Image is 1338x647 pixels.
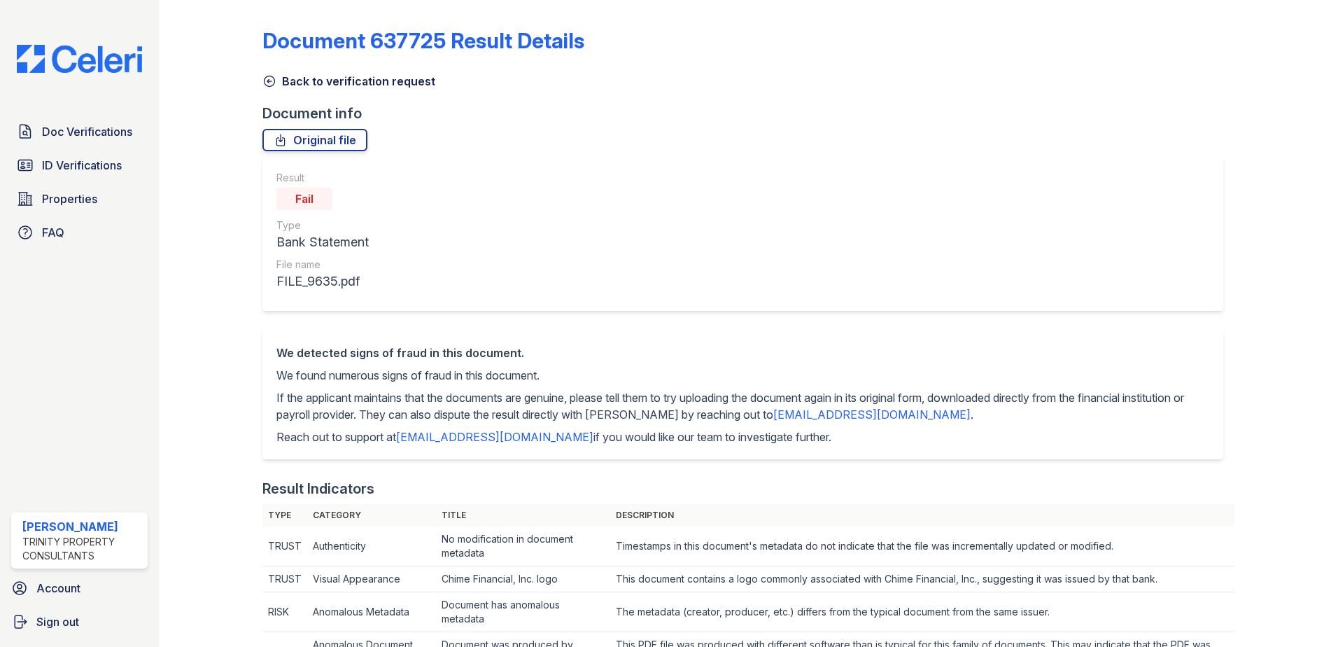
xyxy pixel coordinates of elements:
div: [PERSON_NAME] [22,518,142,535]
div: Fail [276,188,332,210]
td: No modification in document metadata [436,527,611,566]
th: Description [610,504,1234,527]
td: Timestamps in this document's metadata do not indicate that the file was incrementally updated or... [610,527,1234,566]
td: Visual Appearance [307,566,435,592]
div: FILE_9635.pdf [276,272,369,291]
span: ID Verifications [42,157,122,174]
div: We detected signs of fraud in this document. [276,345,1209,361]
th: Type [262,504,307,527]
a: Account [6,574,153,602]
td: Document has anomalous metadata [436,592,611,632]
td: Authenticity [307,527,435,566]
a: Back to verification request [262,73,435,90]
td: RISK [262,592,307,632]
span: FAQ [42,224,64,241]
a: Properties [11,185,148,213]
a: Doc Verifications [11,118,148,146]
span: . [971,408,973,422]
a: ID Verifications [11,151,148,179]
a: Sign out [6,608,153,636]
div: Result Indicators [262,479,374,499]
td: Chime Financial, Inc. logo [436,566,611,592]
div: Type [276,218,369,232]
td: TRUST [262,527,307,566]
a: FAQ [11,218,148,246]
span: Account [36,580,80,597]
td: TRUST [262,566,307,592]
div: Trinity Property Consultants [22,535,142,563]
a: Document 637725 Result Details [262,28,584,53]
th: Title [436,504,611,527]
div: Bank Statement [276,232,369,252]
td: The metadata (creator, producer, etc.) differs from the typical document from the same issuer. [610,592,1234,632]
a: [EMAIL_ADDRESS][DOMAIN_NAME] [773,408,971,422]
a: [EMAIL_ADDRESS][DOMAIN_NAME] [396,430,593,444]
div: File name [276,258,369,272]
p: If the applicant maintains that the documents are genuine, please tell them to try uploading the ... [276,389,1209,423]
p: Reach out to support at if you would like our team to investigate further. [276,429,1209,445]
span: Sign out [36,613,79,630]
td: This document contains a logo commonly associated with Chime Financial, Inc., suggesting it was i... [610,566,1234,592]
span: Properties [42,190,97,207]
span: Doc Verifications [42,123,132,140]
div: Document info [262,104,1234,123]
img: CE_Logo_Blue-a8612792a0a2168367f1c8372b55b34899dd931a85d93a1a3d3e32e68fde9ad4.png [6,45,153,73]
th: Category [307,504,435,527]
p: We found numerous signs of fraud in this document. [276,367,1209,384]
td: Anomalous Metadata [307,592,435,632]
div: Result [276,171,369,185]
a: Original file [262,129,367,151]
